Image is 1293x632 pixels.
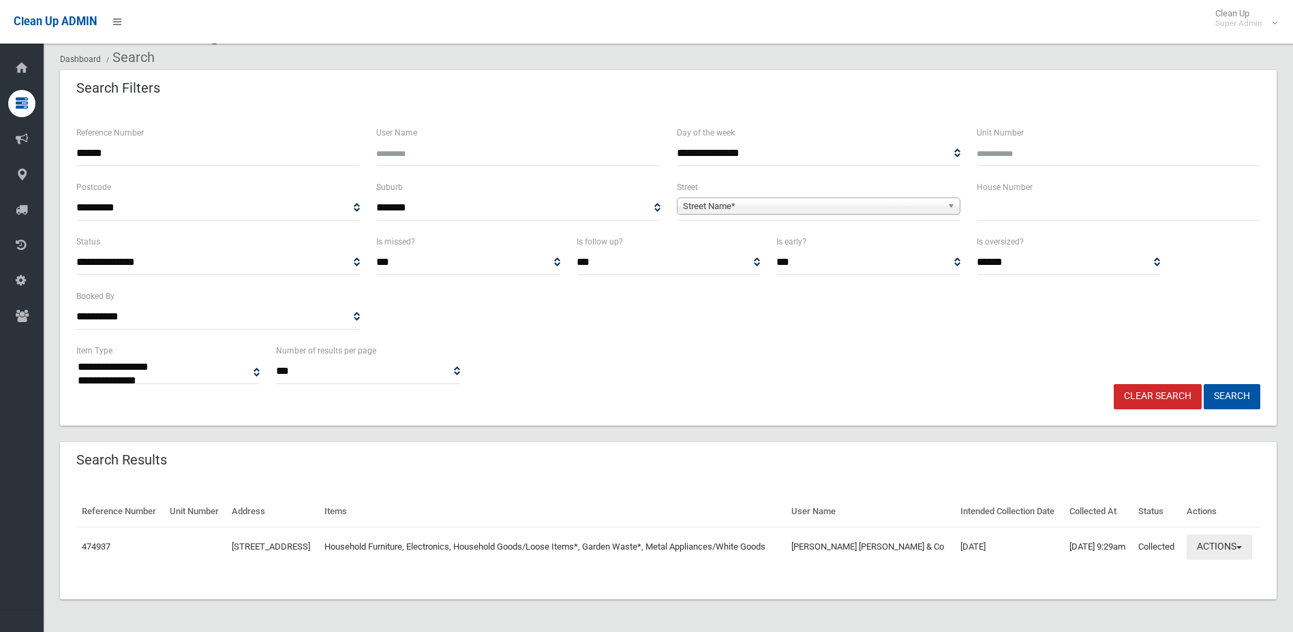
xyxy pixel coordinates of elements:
[76,234,100,249] label: Status
[60,54,101,64] a: Dashboard
[82,541,110,552] a: 474937
[776,234,806,249] label: Is early?
[60,75,177,101] header: Search Filters
[76,180,111,195] label: Postcode
[376,125,417,140] label: User Name
[76,496,164,527] th: Reference Number
[1215,18,1262,29] small: Super Admin
[60,447,183,473] header: Search Results
[164,496,226,527] th: Unit Number
[319,527,786,567] td: Household Furniture, Electronics, Household Goods/Loose Items*, Garden Waste*, Metal Appliances/W...
[677,180,698,195] label: Street
[14,15,97,28] span: Clean Up ADMIN
[76,289,115,304] label: Booked By
[276,343,376,358] label: Number of results per page
[1064,496,1133,527] th: Collected At
[955,527,1063,567] td: [DATE]
[786,496,955,527] th: User Name
[1181,496,1260,527] th: Actions
[1204,384,1260,409] button: Search
[577,234,623,249] label: Is follow up?
[1064,527,1133,567] td: [DATE] 9:29am
[977,125,1024,140] label: Unit Number
[1133,527,1181,567] td: Collected
[1208,8,1276,29] span: Clean Up
[1187,535,1252,560] button: Actions
[683,198,942,215] span: Street Name*
[103,45,155,70] li: Search
[76,343,112,358] label: Item Type
[376,180,403,195] label: Suburb
[786,527,955,567] td: [PERSON_NAME] [PERSON_NAME] & Co
[319,496,786,527] th: Items
[677,125,735,140] label: Day of the week
[226,496,318,527] th: Address
[977,234,1024,249] label: Is oversized?
[376,234,415,249] label: Is missed?
[977,180,1033,195] label: House Number
[1114,384,1202,409] a: Clear Search
[76,125,144,140] label: Reference Number
[232,541,310,552] a: [STREET_ADDRESS]
[1133,496,1181,527] th: Status
[955,496,1063,527] th: Intended Collection Date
